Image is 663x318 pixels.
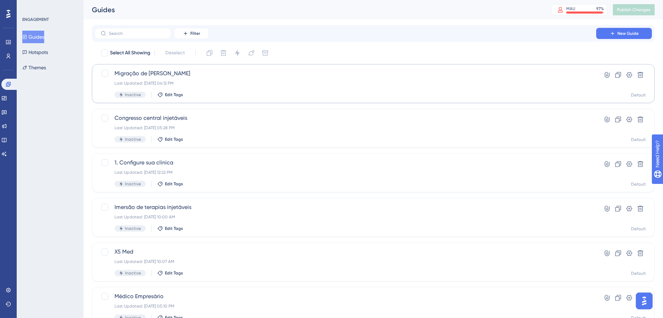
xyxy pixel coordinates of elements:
span: Need Help? [16,2,44,10]
span: Congresso central injetáveis [115,114,576,122]
div: Default [631,137,646,142]
button: Filter [174,28,209,39]
span: Filter [190,31,200,36]
span: Inactive [125,270,141,276]
span: Inactive [125,137,141,142]
button: Edit Tags [157,226,183,231]
span: Edit Tags [165,270,183,276]
div: Last Updated: [DATE] 12:22 PM [115,170,576,175]
button: Edit Tags [157,92,183,98]
span: Médico Empresário [115,292,576,301]
span: Edit Tags [165,181,183,187]
span: Publish Changes [617,7,650,13]
span: Edit Tags [165,92,183,98]
span: Select All Showing [110,49,150,57]
span: Migração de [PERSON_NAME] [115,69,576,78]
div: Default [631,92,646,98]
span: Imersão de terapias injetáveis [115,203,576,211]
div: Last Updated: [DATE] 10:00 AM [115,214,576,220]
div: Last Updated: [DATE] 05:10 PM [115,303,576,309]
button: Deselect [159,47,191,59]
button: Publish Changes [613,4,655,15]
span: X5 Med [115,248,576,256]
div: MAU [566,6,575,11]
span: Inactive [125,92,141,98]
span: Inactive [125,226,141,231]
span: Edit Tags [165,137,183,142]
div: ENGAGEMENT [22,17,49,22]
div: Default [631,271,646,276]
span: Deselect [165,49,185,57]
div: Guides [92,5,534,15]
input: Search [109,31,165,36]
button: Themes [22,61,46,74]
button: Edit Tags [157,181,183,187]
div: Default [631,226,646,232]
div: Default [631,181,646,187]
iframe: UserGuiding AI Assistant Launcher [634,290,655,311]
span: Edit Tags [165,226,183,231]
button: Edit Tags [157,137,183,142]
div: Last Updated: [DATE] 05:28 PM [115,125,576,131]
span: 1. Configure sua clínica [115,158,576,167]
span: Inactive [125,181,141,187]
button: Edit Tags [157,270,183,276]
span: New Guide [617,31,639,36]
div: Last Updated: [DATE] 04:12 PM [115,80,576,86]
div: 97 % [596,6,604,11]
button: Guides [22,31,44,43]
button: Hotspots [22,46,48,59]
div: Last Updated: [DATE] 10:07 AM [115,259,576,264]
button: New Guide [596,28,652,39]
